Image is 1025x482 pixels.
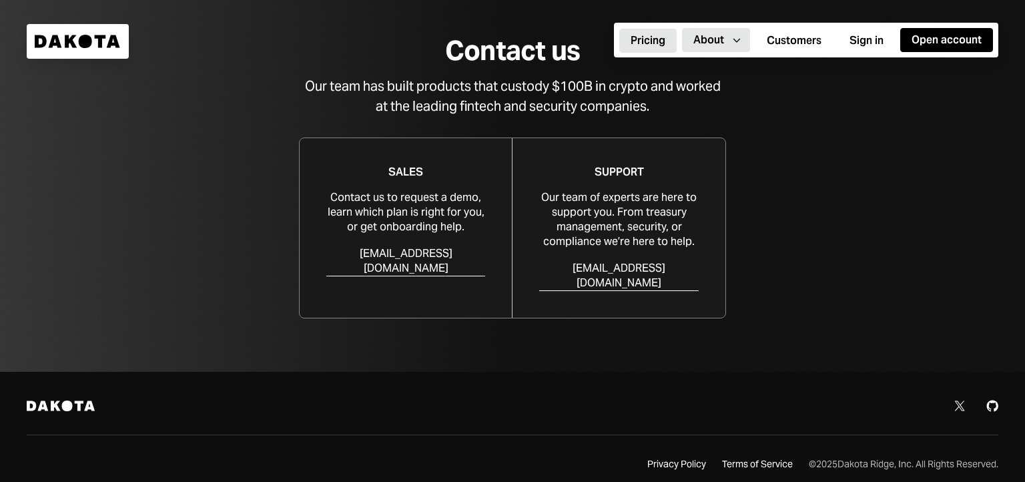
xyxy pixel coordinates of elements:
div: [EMAIL_ADDRESS][DOMAIN_NAME] [539,261,699,290]
a: Pricing [619,27,677,53]
a: Privacy Policy [647,457,706,471]
a: Terms of Service [722,457,793,471]
button: Sign in [838,29,895,53]
div: Our team of experts are here to support you. From treasury management, security, or compliance we... [539,190,699,249]
button: Pricing [619,29,677,53]
a: [EMAIL_ADDRESS][DOMAIN_NAME] [539,260,699,291]
div: Contact us to request a demo, learn which plan is right for you, or get onboarding help. [326,190,485,234]
button: Open account [900,28,993,52]
div: Our team has built products that custody $100B in crypto and worked at the leading fintech and se... [299,76,726,116]
div: Sales [388,165,423,180]
div: Contact us [445,36,580,65]
div: About [693,33,724,47]
a: Sign in [838,27,895,53]
div: © 2025 Dakota Ridge, Inc. All Rights Reserved. [809,458,998,471]
div: Terms of Service [722,458,793,471]
a: Customers [755,27,833,53]
button: Customers [755,29,833,53]
div: Support [595,165,644,180]
a: [EMAIL_ADDRESS][DOMAIN_NAME] [326,245,485,276]
div: [EMAIL_ADDRESS][DOMAIN_NAME] [326,246,485,276]
button: About [682,28,750,52]
div: Privacy Policy [647,458,706,471]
